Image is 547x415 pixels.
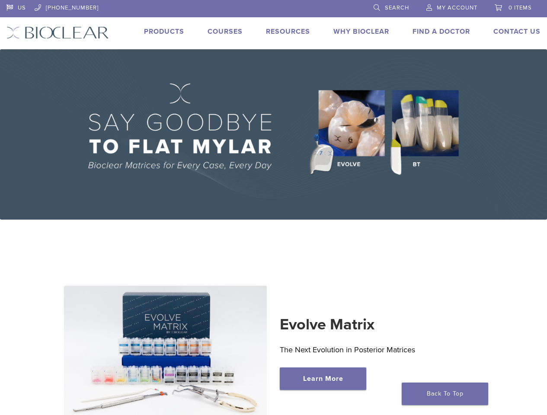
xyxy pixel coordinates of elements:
a: Back To Top [402,383,488,405]
span: My Account [437,4,477,11]
a: Find A Doctor [413,27,470,36]
span: 0 items [509,4,532,11]
a: Resources [266,27,310,36]
a: Contact Us [493,27,541,36]
p: The Next Evolution in Posterior Matrices [280,343,483,356]
a: Why Bioclear [333,27,389,36]
h2: Evolve Matrix [280,314,483,335]
span: Search [385,4,409,11]
img: Bioclear [6,26,109,39]
a: Courses [208,27,243,36]
a: Products [144,27,184,36]
a: Learn More [280,367,366,390]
